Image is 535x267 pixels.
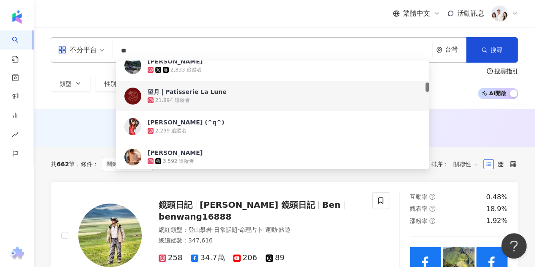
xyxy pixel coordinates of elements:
[453,157,479,171] span: 關聯性
[159,237,362,245] div: 總追蹤數 ： 347,616
[78,204,142,267] img: KOL Avatar
[410,193,428,200] span: 互動率
[58,46,66,54] span: appstore
[170,66,202,74] div: 2,833 追蹤者
[429,218,435,224] span: question-circle
[403,9,430,18] span: 繁體中文
[96,75,135,92] button: 性別
[491,47,502,53] span: 搜尋
[159,226,362,234] div: 網紅類型 ：
[159,253,182,262] span: 258
[148,118,224,127] div: [PERSON_NAME] (^q^)
[491,6,508,22] img: 20231221_NR_1399_Small.jpg
[486,204,508,214] div: 18.9%
[486,216,508,226] div: 1.92%
[10,10,24,24] img: logo icon
[410,217,428,224] span: 漲粉率
[237,226,239,233] span: ·
[457,9,484,17] span: 活動訊息
[163,158,194,165] div: 3,592 追蹤者
[445,46,466,53] div: 台灣
[124,88,141,105] img: KOL Avatar
[486,193,508,202] div: 0.48%
[60,80,71,87] span: 類型
[191,253,225,262] span: 34.7萬
[124,149,141,165] img: KOL Avatar
[436,47,442,53] span: environment
[239,226,263,233] span: 命理占卜
[431,157,483,171] div: 排序：
[159,200,192,210] span: 鏡頭日記
[148,57,203,66] div: [PERSON_NAME]
[12,30,29,63] a: search
[57,161,69,168] span: 662
[188,226,212,233] span: 登山攀岩
[487,68,493,74] span: question-circle
[155,97,190,104] div: 21,894 追蹤者
[410,205,428,212] span: 觀看率
[277,226,278,233] span: ·
[466,37,518,63] button: 搜尋
[279,226,291,233] span: 旅遊
[494,68,518,74] div: 搜尋指引
[266,253,285,262] span: 89
[148,149,203,157] div: [PERSON_NAME]
[501,233,527,259] iframe: Help Scout Beacon - Open
[429,206,435,212] span: question-circle
[214,226,237,233] span: 日常話題
[58,43,97,57] div: 不分平台
[12,126,19,145] span: rise
[9,247,25,260] img: chrome extension
[124,57,141,74] img: KOL Avatar
[104,80,116,87] span: 性別
[212,226,214,233] span: ·
[429,194,435,200] span: question-circle
[265,226,277,233] span: 運動
[124,118,141,135] img: KOL Avatar
[155,127,187,135] div: 2,299 追蹤者
[233,253,257,262] span: 206
[148,88,227,96] div: 望月｜Patisserie La Lune
[75,161,99,168] span: 條件 ：
[51,75,91,92] button: 類型
[200,200,315,210] span: [PERSON_NAME] 鏡頭日記
[159,212,231,222] span: benwang16888
[51,161,75,168] div: 共 筆
[322,200,340,210] span: Ben
[102,157,153,171] span: 關鍵字：望月
[263,226,265,233] span: ·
